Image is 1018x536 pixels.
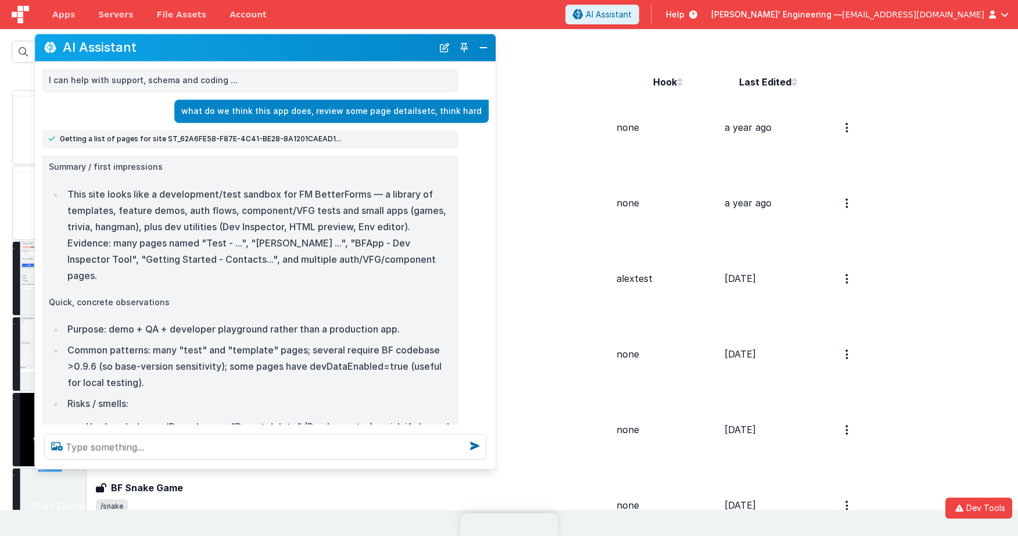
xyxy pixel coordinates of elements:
[98,9,133,20] span: Servers
[616,196,723,210] div: none
[157,9,207,20] span: File Assets
[49,160,451,174] p: Summary / first impressions
[838,342,857,366] button: Options
[725,197,772,209] span: a year ago
[436,40,453,56] button: New Chat
[476,40,491,56] button: Close
[616,423,723,437] div: none
[838,418,857,442] button: Options
[586,9,632,20] span: AI Assistant
[12,41,198,63] input: Search pages, id's ...
[616,120,723,134] div: none
[616,271,723,285] div: alextest
[666,9,684,20] span: Help
[725,122,772,133] span: a year ago
[725,348,756,360] span: [DATE]
[63,38,433,57] h2: AI Assistant
[838,267,857,291] button: Options
[111,481,183,495] h3: BF Snake Game
[64,186,451,284] li: This site looks like a development/test sandbox for FM BetterForms — a library of templates, feat...
[838,116,857,140] button: Options
[49,295,451,310] p: Quick, concrete observations
[838,191,857,215] button: Options
[616,347,723,361] div: none
[456,40,472,56] button: Toggle Pin
[49,73,451,87] p: I can help with support, schema and coding ...
[842,9,984,20] span: [EMAIL_ADDRESS][DOMAIN_NAME]
[64,342,451,391] li: Common patterns: many "test" and "template" pages; several require BF codebase >0.9.6 (so base-ve...
[96,499,128,513] span: /snake
[725,499,756,511] span: [DATE]
[64,321,451,337] li: Purpose: demo + QA + developer playground rather than a production app.
[616,498,723,512] div: none
[565,5,639,24] button: AI Assistant
[181,104,482,119] p: what do we think this app does, review some page detailsetc, think hard
[739,76,791,88] span: Last Edited
[945,498,1012,519] button: Dev Tools
[838,494,857,517] button: Options
[725,424,756,435] span: [DATE]
[711,9,842,20] span: [PERSON_NAME]' Engineering —
[83,419,451,451] li: Hard-coded page IDs and pages "Do not delete" (Dev Inspector) — risk if cleaned up incorrectly.
[711,9,1009,20] button: [PERSON_NAME]' Engineering — [EMAIL_ADDRESS][DOMAIN_NAME]
[725,273,756,284] span: [DATE]
[653,76,677,88] span: Hook
[52,9,75,20] span: Apps
[60,134,341,144] span: Getting a list of pages for site ST_62A6FE58-F87E-4C41-BE28-8A1201CAEAD1...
